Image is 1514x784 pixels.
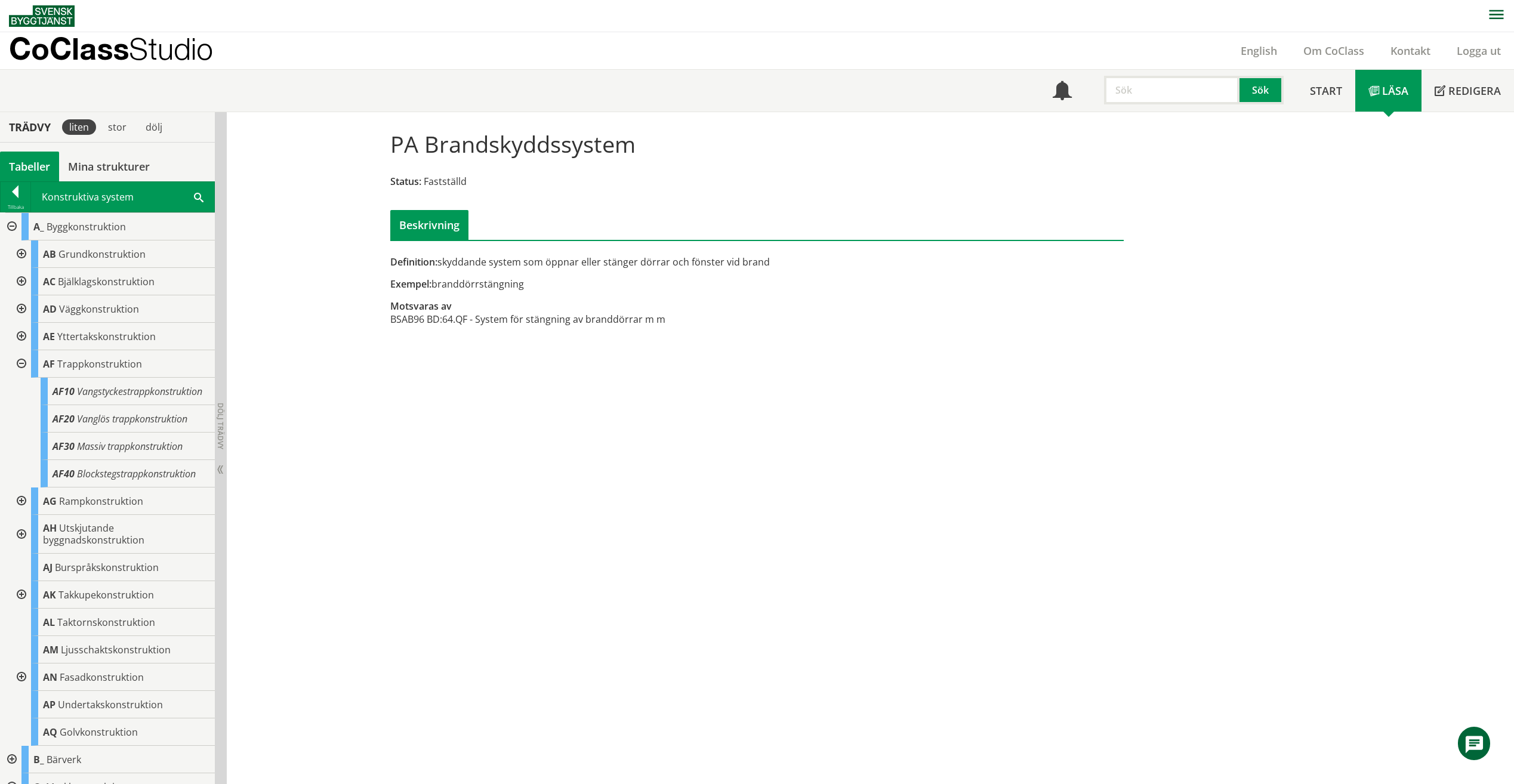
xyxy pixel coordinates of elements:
[57,357,142,371] span: Trappkonstruktion
[43,275,55,288] span: AC
[43,521,144,547] span: Utskjutande byggnadskonstruktion
[2,121,57,134] div: Trädvy
[390,300,452,313] span: Motsvaras av
[138,119,169,135] div: dölj
[43,588,56,601] span: AK
[1228,44,1290,58] a: English
[53,440,75,453] span: AF30
[424,175,467,188] span: Fastställd
[1422,70,1514,112] a: Redigera
[62,119,96,135] div: liten
[59,152,159,181] a: Mina strukturer
[442,313,665,326] td: 64.QF - System för stängning av branddörrar m m
[53,467,75,480] span: AF40
[55,561,159,574] span: Burspråkskonstruktion
[53,412,75,425] span: AF20
[194,190,203,203] span: Sök i tabellen
[390,255,437,268] span: Definition:
[1,202,30,212] div: Tillbaka
[77,440,183,453] span: Massiv trappkonstruktion
[1444,44,1514,58] a: Logga ut
[390,255,873,268] div: skyddande system som öppnar eller stänger dörrar och fönster vid brand
[61,643,171,656] span: Ljusschaktskonstruktion
[1239,76,1284,104] button: Sök
[390,175,421,188] span: Status:
[1382,84,1408,98] span: Läsa
[43,357,55,371] span: AF
[43,495,57,508] span: AG
[1377,44,1444,58] a: Kontakt
[59,495,143,508] span: Rampkonstruktion
[43,561,53,574] span: AJ
[33,753,44,766] span: B_
[60,671,144,684] span: Fasadkonstruktion
[60,726,138,739] span: Golvkonstruktion
[58,248,146,261] span: Grundkonstruktion
[9,32,239,69] a: CoClassStudio
[390,313,442,326] td: BSAB96 BD:
[77,467,196,480] span: Blockstegstrappkonstruktion
[59,303,139,316] span: Väggkonstruktion
[390,277,431,291] span: Exempel:
[43,643,58,656] span: AM
[43,616,55,629] span: AL
[129,31,213,66] span: Studio
[58,275,155,288] span: Bjälklagskonstruktion
[53,385,75,398] span: AF10
[57,330,156,343] span: Yttertakskonstruktion
[43,248,56,261] span: AB
[77,385,202,398] span: Vangstyckestrappkonstruktion
[390,210,468,240] div: Beskrivning
[31,182,214,212] div: Konstruktiva system
[33,220,44,233] span: A_
[9,5,75,27] img: Svensk Byggtjänst
[47,220,126,233] span: Byggkonstruktion
[43,726,57,739] span: AQ
[1104,76,1239,104] input: Sök
[1310,84,1342,98] span: Start
[390,131,636,157] h1: PA Brandskyddssystem
[101,119,134,135] div: stor
[58,588,154,601] span: Takkupekonstruktion
[390,277,873,291] div: branddörrstängning
[215,403,226,449] span: Dölj trädvy
[43,330,55,343] span: AE
[1355,70,1422,112] a: Läsa
[1290,44,1377,58] a: Om CoClass
[43,671,57,684] span: AN
[43,698,55,711] span: AP
[57,616,155,629] span: Taktornskonstruktion
[1053,82,1072,101] span: Notifikationer
[58,698,163,711] span: Undertakskonstruktion
[1448,84,1501,98] span: Redigera
[77,412,187,425] span: Vanglös trappkonstruktion
[1297,70,1355,112] a: Start
[9,42,213,55] p: CoClass
[43,521,57,535] span: AH
[47,753,81,766] span: Bärverk
[43,303,57,316] span: AD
